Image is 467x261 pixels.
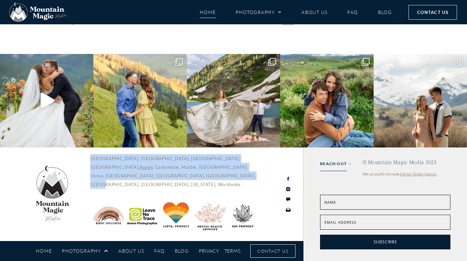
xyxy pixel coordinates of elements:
[327,200,336,205] span: ame
[41,93,55,109] svg: Play
[280,54,374,147] img: Celebrated 5 years of marriage yesterday, and dang how lucky are we that it just keeps getting be...
[36,245,52,257] a: Home
[175,245,189,257] a: Blog
[93,54,187,147] img: So thrilled to be celebrating Megan & Noah today! We’ve been a little MIA off insta this summer, ...
[93,54,187,147] a: Clone
[320,235,450,250] button: Subscribe
[301,6,327,18] a: About Us
[199,247,219,255] a: Privacy
[363,170,450,178] div: We proudly donate
[378,6,392,18] a: Blog
[374,54,467,147] img: Part ✌️ of Miracle & Zach’s #crestedbutteengagement They relaxed by the river and took in the cri...
[118,245,144,257] a: About Us
[455,58,463,66] svg: Clone
[62,245,108,257] a: Photography
[347,6,358,18] a: FAQ
[257,247,289,255] span: Contact Us
[9,3,66,22] img: Mountain Magic Media photography logo Crested Butte Photographer
[324,200,327,205] span: N
[236,6,282,18] a: Photography
[362,58,370,66] svg: Clone
[200,6,216,18] a: Home
[140,164,153,170] a: Aspen
[363,159,450,165] h4: © Mountain Magic Media 2023
[187,54,280,147] a: Clone
[200,6,392,18] nav: Menu
[268,58,276,66] svg: Clone
[417,9,448,16] span: Contact Us
[187,54,280,147] img: Consider this our checklist, our heart’s wishlist, for your incredible wedding day: - We hope you...
[374,54,467,147] a: Clone
[90,154,261,189] p: [GEOGRAPHIC_DATA], [GEOGRAPHIC_DATA], [GEOGRAPHIC_DATA], [GEOGRAPHIC_DATA], , Carbondale, Marble,...
[400,171,437,176] a: 1% for Open Space.
[175,58,183,66] svg: Clone
[250,244,295,258] a: Contact Us
[154,245,165,257] a: FAQ
[36,245,189,257] nav: Menu
[224,247,241,255] a: Terms
[354,220,356,225] span: s
[320,160,352,167] a: REACH OUT →
[374,239,397,245] span: Subscribe
[324,220,354,225] span: Email addres
[280,54,374,147] a: Clone
[409,5,457,20] a: Contact Us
